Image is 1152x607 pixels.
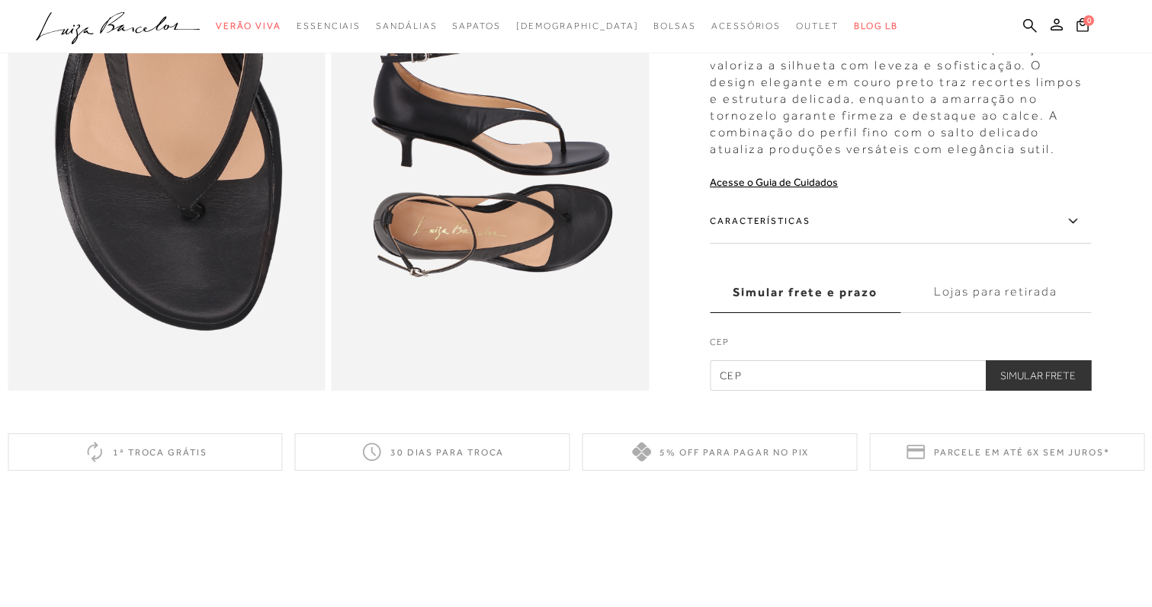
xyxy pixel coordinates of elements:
a: categoryNavScreenReaderText [796,12,839,40]
span: Sandálias [376,21,437,31]
div: Parcele em até 6x sem juros* [869,433,1144,471]
span: Verão Viva [216,21,281,31]
span: Outlet [796,21,839,31]
button: Simular Frete [985,360,1091,391]
span: Sapatos [452,21,500,31]
a: categoryNavScreenReaderText [711,12,781,40]
span: Bolsas [653,21,696,31]
a: categoryNavScreenReaderText [376,12,437,40]
span: Acessórios [711,21,781,31]
span: [DEMOGRAPHIC_DATA] [516,21,639,31]
span: BLOG LB [854,21,898,31]
a: categoryNavScreenReaderText [653,12,696,40]
button: 0 [1072,17,1093,37]
a: categoryNavScreenReaderText [297,12,361,40]
span: 0 [1083,15,1094,26]
a: BLOG LB [854,12,898,40]
a: Acesse o Guia de Cuidados [710,176,838,188]
input: CEP [710,360,1091,391]
div: 1ª troca grátis [8,433,283,471]
div: 5% off para pagar no PIX [582,433,858,471]
label: Simular frete e prazo [710,272,900,313]
span: Essenciais [297,21,361,31]
a: categoryNavScreenReaderText [452,12,500,40]
div: Com estética minimalista e toque contemporâneo, esta sandália de dedo com salto baixo tipo taça v... [710,16,1091,158]
a: noSubCategoriesText [516,12,639,40]
label: CEP [710,335,1091,356]
a: categoryNavScreenReaderText [216,12,281,40]
label: Lojas para retirada [900,272,1091,313]
div: 30 dias para troca [295,433,570,471]
label: Características [710,200,1091,244]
